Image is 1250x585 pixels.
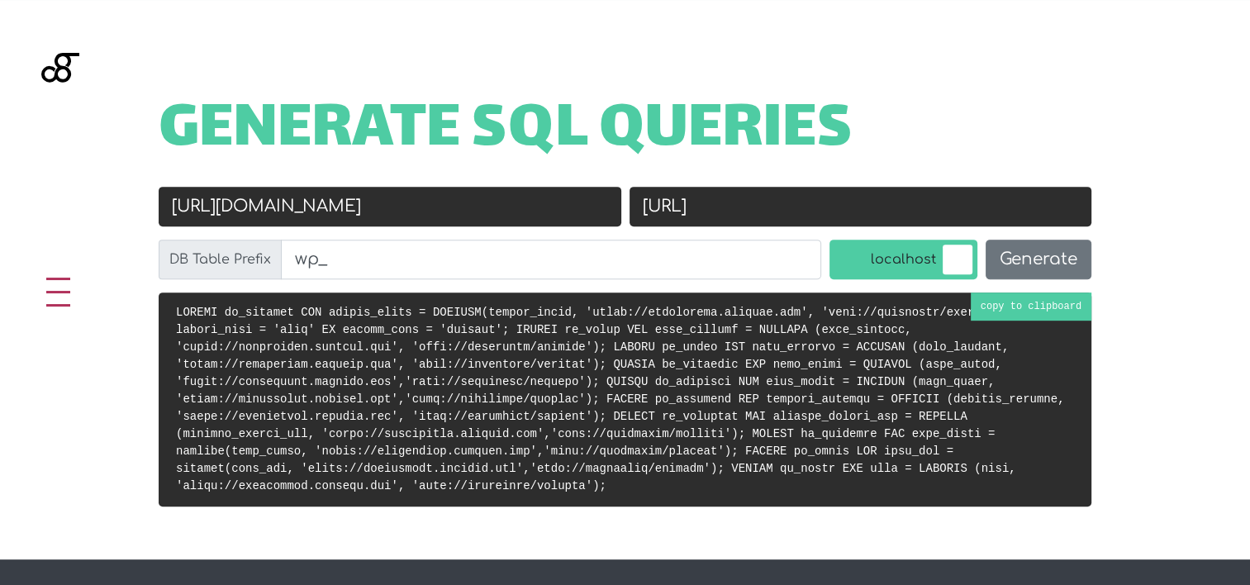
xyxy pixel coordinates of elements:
[176,306,1064,492] code: LOREMI do_sitamet CON adipis_elits = DOEIUSM(tempor_incid, 'utlab://etdolorema.aliquae.adm', 'ven...
[986,240,1091,279] button: Generate
[41,53,79,177] img: Blackgate
[829,240,977,279] label: localhost
[630,187,1092,226] input: New URL
[159,106,852,157] span: Generate SQL Queries
[159,187,621,226] input: Old URL
[159,240,282,279] label: DB Table Prefix
[281,240,821,279] input: wp_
